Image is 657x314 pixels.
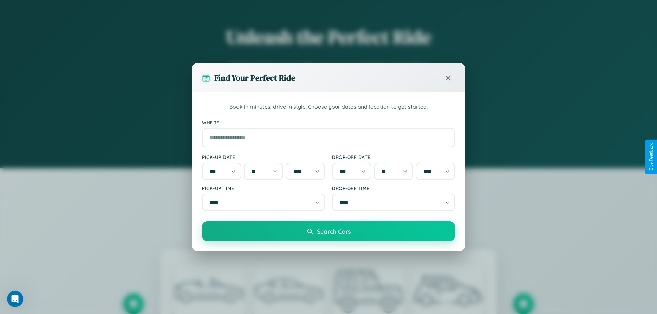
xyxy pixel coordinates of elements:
label: Where [202,120,455,125]
label: Pick-up Time [202,185,325,191]
label: Drop-off Date [332,154,455,160]
h3: Find Your Perfect Ride [214,72,295,83]
button: Search Cars [202,221,455,241]
p: Book in minutes, drive in style. Choose your dates and location to get started. [202,103,455,111]
span: Search Cars [317,228,351,235]
label: Drop-off Time [332,185,455,191]
label: Pick-up Date [202,154,325,160]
